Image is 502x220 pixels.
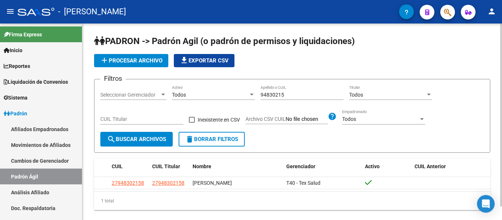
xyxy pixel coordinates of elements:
[152,163,180,169] span: CUIL Titular
[4,30,42,39] span: Firma Express
[152,180,184,186] span: 27948302158
[58,4,126,20] span: - [PERSON_NAME]
[4,62,30,70] span: Reportes
[477,195,495,213] div: Open Intercom Messenger
[6,7,15,16] mat-icon: menu
[328,112,337,121] mat-icon: help
[94,36,355,46] span: PADRON -> Padrón Agil (o padrón de permisos y liquidaciones)
[149,159,190,174] datatable-header-cell: CUIL Titular
[286,180,320,186] span: T40 - Tex Salud
[100,73,126,84] h3: Filtros
[100,132,173,147] button: Buscar Archivos
[179,132,245,147] button: Borrar Filtros
[180,57,229,64] span: Exportar CSV
[4,46,22,54] span: Inicio
[100,57,162,64] span: Procesar archivo
[415,163,446,169] span: CUIL Anterior
[487,7,496,16] mat-icon: person
[107,135,116,144] mat-icon: search
[342,116,356,122] span: Todos
[245,116,286,122] span: Archivo CSV CUIL
[112,163,123,169] span: CUIL
[198,115,240,124] span: Inexistente en CSV
[4,78,68,86] span: Liquidación de Convenios
[185,136,238,143] span: Borrar Filtros
[107,136,166,143] span: Buscar Archivos
[109,159,149,174] datatable-header-cell: CUIL
[349,92,363,98] span: Todos
[112,180,144,186] span: 27948302158
[190,159,283,174] datatable-header-cell: Nombre
[185,135,194,144] mat-icon: delete
[100,92,160,98] span: Seleccionar Gerenciador
[172,92,186,98] span: Todos
[4,109,27,118] span: Padrón
[412,159,491,174] datatable-header-cell: CUIL Anterior
[180,56,189,65] mat-icon: file_download
[94,192,490,210] div: 1 total
[4,94,28,102] span: Sistema
[286,116,328,123] input: Archivo CSV CUIL
[362,159,412,174] datatable-header-cell: Activo
[174,54,234,67] button: Exportar CSV
[283,159,362,174] datatable-header-cell: Gerenciador
[94,54,168,67] button: Procesar archivo
[193,163,211,169] span: Nombre
[100,56,109,65] mat-icon: add
[193,180,232,186] span: [PERSON_NAME]
[365,163,380,169] span: Activo
[286,163,315,169] span: Gerenciador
